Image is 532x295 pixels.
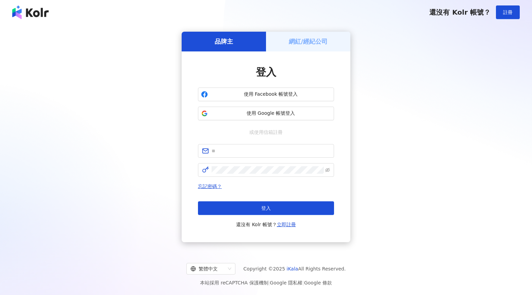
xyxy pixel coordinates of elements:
span: Copyright © 2025 All Rights Reserved. [244,265,346,273]
span: 還沒有 Kolr 帳號？ [236,220,296,229]
span: 使用 Google 帳號登入 [211,110,331,117]
span: 註冊 [503,10,513,15]
span: 還沒有 Kolr 帳號？ [429,8,491,16]
span: eye-invisible [325,168,330,172]
img: logo [12,5,49,19]
span: 登入 [261,205,271,211]
span: 本站採用 reCAPTCHA 保護機制 [200,279,332,287]
button: 使用 Facebook 帳號登入 [198,88,334,101]
a: 忘記密碼？ [198,184,222,189]
span: 使用 Facebook 帳號登入 [211,91,331,98]
span: | [302,280,304,285]
h5: 網紅/經紀公司 [289,37,328,46]
div: 繁體中文 [190,263,225,274]
a: iKala [287,266,298,271]
h5: 品牌主 [215,37,233,46]
span: | [268,280,270,285]
span: 或使用信箱註冊 [245,128,287,136]
a: Google 條款 [304,280,332,285]
a: Google 隱私權 [270,280,302,285]
button: 註冊 [496,5,520,19]
button: 使用 Google 帳號登入 [198,107,334,120]
span: 登入 [256,66,276,78]
a: 立即註冊 [277,222,296,227]
button: 登入 [198,201,334,215]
